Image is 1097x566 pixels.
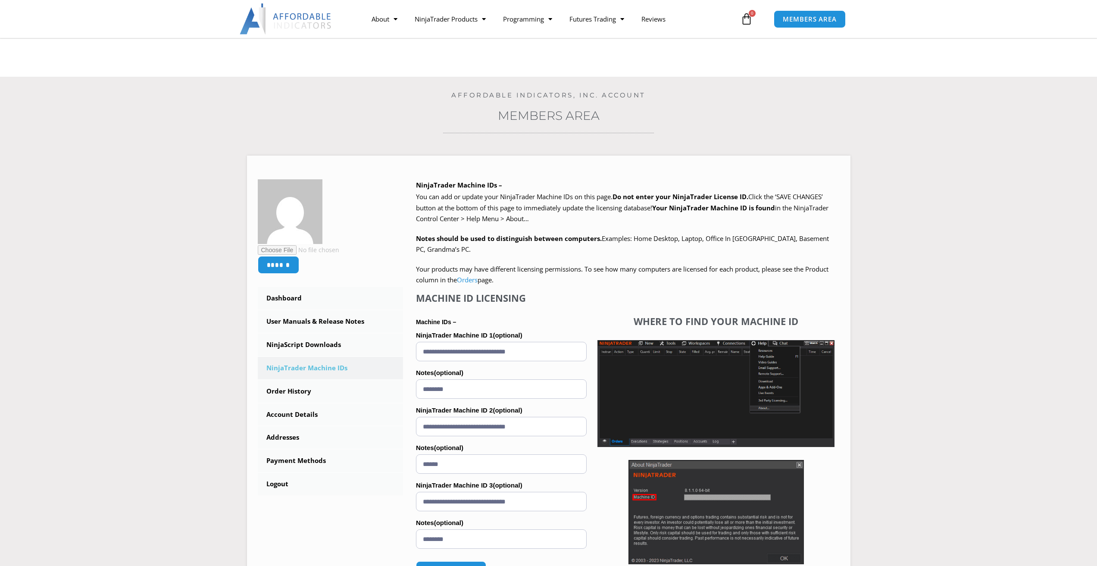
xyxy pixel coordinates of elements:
a: Addresses [258,426,403,449]
label: NinjaTrader Machine ID 2 [416,404,587,417]
a: Order History [258,380,403,403]
a: Payment Methods [258,450,403,472]
span: (optional) [434,369,463,376]
span: (optional) [434,444,463,451]
a: 0 [728,6,766,31]
span: You can add or update your NinjaTrader Machine IDs on this page. [416,192,613,201]
h4: Where to find your Machine ID [597,316,834,327]
h4: Machine ID Licensing [416,292,587,303]
span: MEMBERS AREA [783,16,837,22]
span: Examples: Home Desktop, Laptop, Office In [GEOGRAPHIC_DATA], Basement PC, Grandma’s PC. [416,234,829,254]
label: Notes [416,366,587,379]
a: Reviews [633,9,674,29]
img: LogoAI | Affordable Indicators – NinjaTrader [240,3,332,34]
a: About [363,9,406,29]
img: 7db3128c115a43f694adce31e78a6ad4d66e6ab2b04fb6ef6034ada9df84ea3c [258,179,322,244]
a: Affordable Indicators, Inc. Account [451,91,646,99]
b: NinjaTrader Machine IDs – [416,181,502,189]
a: Programming [494,9,561,29]
a: Account Details [258,403,403,426]
a: Members Area [498,108,600,123]
strong: Notes should be used to distinguish between computers. [416,234,602,243]
span: (optional) [434,519,463,526]
img: Screenshot 2025-01-17 1155544 | Affordable Indicators – NinjaTrader [597,340,834,447]
a: NinjaTrader Machine IDs [258,357,403,379]
a: Orders [457,275,478,284]
label: NinjaTrader Machine ID 1 [416,329,587,342]
span: Click the ‘SAVE CHANGES’ button at the bottom of this page to immediately update the licensing da... [416,192,828,223]
a: Dashboard [258,287,403,310]
a: Logout [258,473,403,495]
a: NinjaScript Downloads [258,334,403,356]
strong: Your NinjaTrader Machine ID is found [652,203,775,212]
img: Screenshot 2025-01-17 114931 | Affordable Indicators – NinjaTrader [628,460,804,564]
a: User Manuals & Release Notes [258,310,403,333]
a: MEMBERS AREA [774,10,846,28]
b: Do not enter your NinjaTrader License ID. [613,192,748,201]
a: NinjaTrader Products [406,9,494,29]
label: Notes [416,516,587,529]
nav: Account pages [258,287,403,495]
strong: Machine IDs – [416,319,456,325]
span: (optional) [493,331,522,339]
span: (optional) [493,482,522,489]
a: Futures Trading [561,9,633,29]
nav: Menu [363,9,738,29]
label: NinjaTrader Machine ID 3 [416,479,587,492]
label: Notes [416,441,587,454]
span: 0 [749,10,756,17]
span: Your products may have different licensing permissions. To see how many computers are licensed fo... [416,265,828,285]
span: (optional) [493,407,522,414]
